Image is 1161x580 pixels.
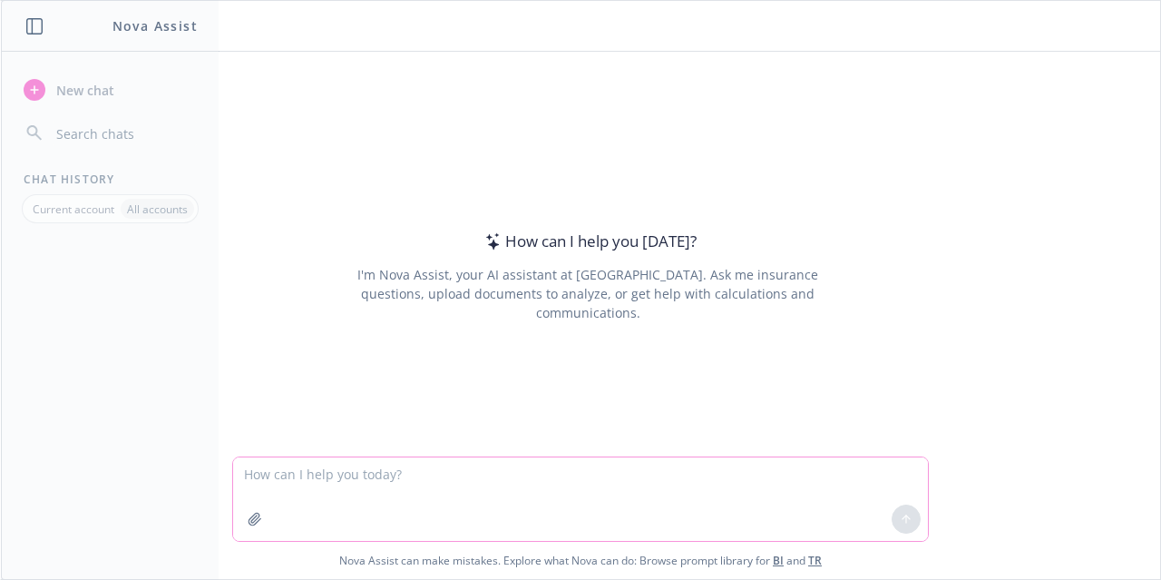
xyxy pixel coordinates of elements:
[808,553,822,568] a: TR
[480,230,697,253] div: How can I help you [DATE]?
[112,16,198,35] h1: Nova Assist
[16,74,204,106] button: New chat
[53,121,197,146] input: Search chats
[33,202,114,217] p: Current account
[339,542,822,579] span: Nova Assist can make mistakes. Explore what Nova can do: Browse prompt library for and
[2,172,219,187] div: Chat History
[773,553,784,568] a: BI
[127,202,188,217] p: All accounts
[332,265,843,322] div: I'm Nova Assist, your AI assistant at [GEOGRAPHIC_DATA]. Ask me insurance questions, upload docum...
[53,81,114,100] span: New chat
